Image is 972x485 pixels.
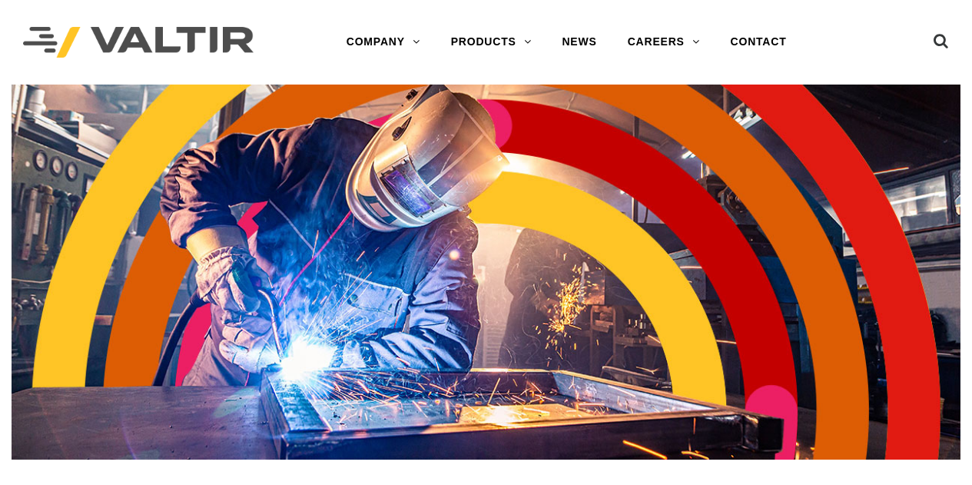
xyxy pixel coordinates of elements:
a: COMPANY [331,27,436,58]
a: PRODUCTS [436,27,547,58]
a: CONTACT [715,27,802,58]
img: Valtir [23,27,254,58]
a: CAREERS [612,27,715,58]
a: NEWS [546,27,612,58]
img: Header_Timeline [12,85,960,460]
